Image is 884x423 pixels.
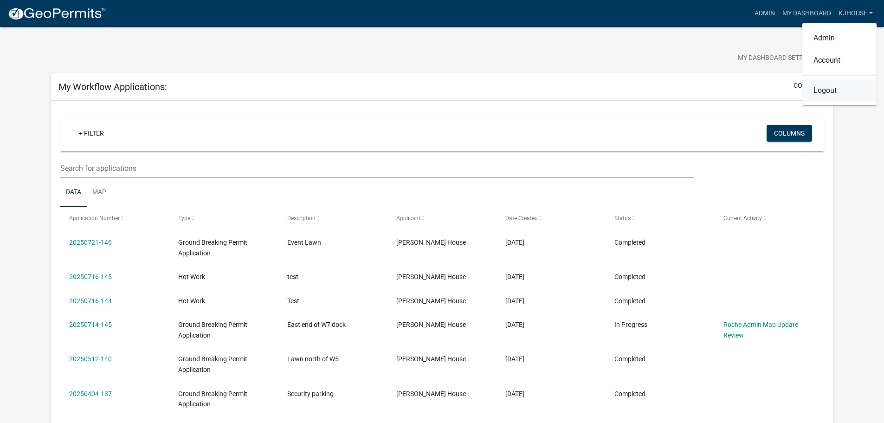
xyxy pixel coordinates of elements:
[396,321,466,328] span: Jay House
[396,390,466,397] span: Jay House
[505,355,524,363] span: 05/12/2025
[178,273,205,280] span: Hot Work
[396,215,420,221] span: Applicant
[87,178,112,208] a: Map
[614,297,645,305] span: Completed
[505,239,524,246] span: 07/21/2025
[802,79,877,102] a: Logout
[169,207,278,229] datatable-header-cell: Type
[60,159,694,178] input: Search for applications
[505,390,524,397] span: 04/04/2025
[497,207,606,229] datatable-header-cell: Date Created
[178,321,247,339] span: Ground Breaking Permit Application
[505,297,524,305] span: 07/16/2025
[287,321,346,328] span: East end of W7 dock
[71,125,111,142] a: + Filter
[723,321,798,339] a: Roche Admin Map Update Review
[69,321,112,328] a: 20250714-145
[69,297,112,305] a: 20250716-144
[69,390,112,397] a: 20250404-137
[69,239,112,246] a: 20250721-146
[178,390,247,408] span: Ground Breaking Permit Application
[178,355,247,373] span: Ground Breaking Permit Application
[767,125,812,142] button: Columns
[614,215,631,221] span: Status
[835,5,877,22] a: kjhouse
[396,239,466,246] span: Jay House
[396,273,466,280] span: Jay House
[69,215,120,221] span: Application Number
[614,390,645,397] span: Completed
[387,207,497,229] datatable-header-cell: Applicant
[605,207,714,229] datatable-header-cell: Status
[802,27,877,49] a: Admin
[396,355,466,363] span: Jay House
[287,390,334,397] span: Security parking
[738,53,818,64] span: My Dashboard Settings
[714,207,823,229] datatable-header-cell: Current Activity
[396,297,466,305] span: Jay House
[178,297,205,305] span: Hot Work
[802,23,877,105] div: kjhouse
[794,81,826,91] button: collapse
[614,321,647,328] span: In Progress
[58,81,167,92] h5: My Workflow Applications:
[614,239,645,246] span: Completed
[505,273,524,280] span: 07/16/2025
[505,321,524,328] span: 07/14/2025
[60,207,169,229] datatable-header-cell: Application Number
[287,273,298,280] span: test
[614,273,645,280] span: Completed
[60,178,87,208] a: Data
[278,207,387,229] datatable-header-cell: Description
[287,239,321,246] span: Event Lawn
[751,5,779,22] a: Admin
[730,49,838,67] button: My Dashboard Settingssettings
[779,5,835,22] a: My Dashboard
[614,355,645,363] span: Completed
[178,215,190,221] span: Type
[723,215,762,221] span: Current Activity
[505,215,538,221] span: Date Created
[802,49,877,72] a: Account
[287,355,339,363] span: Lawn north of W5
[69,273,112,280] a: 20250716-145
[287,297,299,305] span: Test
[69,355,112,363] a: 20250512-140
[287,215,316,221] span: Description
[178,239,247,257] span: Ground Breaking Permit Application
